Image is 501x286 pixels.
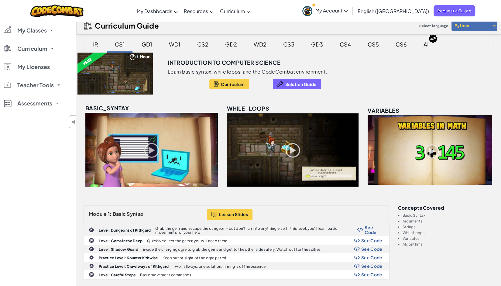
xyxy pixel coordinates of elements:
[155,226,357,234] p: Grab the gem and escape the dungeon—but don’t run into anything else. In this level, you’ll learn...
[219,37,243,51] div: GD2
[398,205,494,210] h3: Concepts covered
[168,69,327,75] p: Learn basic syntax, while loops, and the CodeCombat environment.
[403,213,494,217] li: Basic Syntax
[168,58,280,67] h3: Introduction to Computer Science
[354,264,360,268] img: Show Code Logo
[315,7,348,14] span: My Account
[89,264,94,268] img: IconPracticeLevel.svg
[84,270,389,279] a: Level: Careful Steps Basic movement commands. Show Code Logo See Code
[191,37,214,51] div: CS2
[403,225,494,229] li: Strings
[273,79,321,89] button: Solution Guide
[207,209,253,220] button: Lesson Slides
[184,8,208,14] span: Resources
[84,253,389,262] a: Practice Level: Kounter Kithwise Keep out of sight of the ogre patrol. Show Code Logo See Code
[99,264,169,269] b: Practice Level: Crawlways of Kithgard
[99,247,138,252] b: Level: Shadow Guard
[85,113,218,187] img: basic_syntax_unlocked.png
[30,5,84,17] img: CodeCombat logo
[109,37,131,51] div: CS1
[99,256,158,260] b: Practice Level: Kounter Kithwise
[389,37,413,51] div: CS6
[84,245,389,253] a: Level: Shadow Guard Evade the charging ogre to grab the gems and get to the other side safely. Wa...
[417,21,451,30] span: Select language
[163,37,187,51] div: WD1
[71,117,76,126] span: ◀
[220,8,245,14] span: Curriculum
[85,105,129,112] span: basic_syntax
[302,6,312,16] img: avatar
[354,247,360,251] img: Show Code Logo
[355,3,432,19] a: English ([GEOGRAPHIC_DATA])
[368,107,399,114] span: variables
[84,236,389,245] a: Level: Gems in the Deep Quickly collect the gems; you will need them. Show Code Logo See Code
[217,3,253,19] a: Curriculum
[285,82,317,87] span: Solution Guide
[89,272,94,277] img: IconChallengeLevel.svg
[227,105,269,112] span: while_loops
[219,212,248,217] span: Lesson Slides
[89,238,94,243] img: IconChallengeLevel.svg
[136,37,158,51] div: GD1
[357,228,363,232] img: Show Code Logo
[113,211,143,217] span: Basic Syntax
[99,228,151,233] b: Level: Dungeons of Kithgard
[209,79,249,89] button: Curriculum
[248,37,273,51] div: WD2
[361,238,383,243] span: See Code
[147,239,228,243] p: Quickly collect the gems; you will need them.
[108,211,112,217] span: 1:
[354,238,360,243] img: Show Code Logo
[354,272,360,277] img: Show Code Logo
[305,37,329,51] div: GD3
[181,3,217,19] a: Resources
[403,231,494,235] li: While Loops
[17,101,52,106] span: Assessments
[362,37,385,51] div: CS5
[17,28,47,33] span: My Classes
[137,8,172,14] span: My Dashboards
[403,219,494,223] li: Arguments
[84,262,389,270] a: Practice Level: Crawlways of Kithgard Two hallways, one solution. Timing is of the essence. Show ...
[434,5,475,16] a: Request a Quote
[403,242,494,246] li: Algorithms
[134,3,181,19] a: My Dashboards
[365,225,383,235] span: See Code
[140,273,192,277] p: Basic movement commands.
[84,223,389,236] a: Level: Dungeons of Kithgard Grab the gem and escape the dungeon—but don’t run into anything else....
[428,34,438,43] img: IconNew.svg
[361,246,383,251] span: See Code
[354,255,360,260] img: Show Code Logo
[99,273,136,277] b: Level: Careful Steps
[89,246,94,252] img: IconChallengeLevel.svg
[334,37,357,51] div: CS4
[403,236,494,240] li: Variables
[17,82,54,88] span: Teacher Tools
[17,64,50,70] span: My Licenses
[361,272,383,277] span: See Code
[89,211,107,217] span: Module
[358,8,429,14] span: English ([GEOGRAPHIC_DATA])
[95,21,159,30] h2: Curriculum Guide
[143,247,321,251] p: Evade the charging ogre to grab the gems and get to the other side safely. Watch out for the spikes!
[173,264,266,268] p: Two hallways, one solution. Timing is of the essence.
[227,113,359,187] img: while_loops_unlocked.png
[89,227,94,233] img: IconChallengeLevel.svg
[163,256,227,260] p: Keep out of sight of the ogre patrol.
[277,37,300,51] div: CS3
[17,46,47,51] span: Curriculum
[361,255,383,260] span: See Code
[417,37,435,51] div: AI
[84,22,92,29] img: IconCurriculumGuide.svg
[221,82,245,87] span: Curriculum
[361,264,383,268] span: See Code
[299,1,351,20] a: My Account
[99,239,142,243] b: Level: Gems in the Deep
[89,255,94,260] img: IconPracticeLevel.svg
[86,37,104,51] div: JR
[368,115,492,185] img: variables_unlocked.png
